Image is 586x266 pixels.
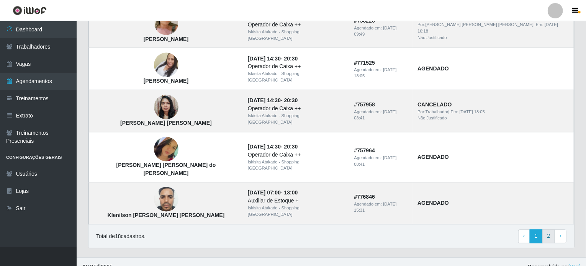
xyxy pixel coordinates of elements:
div: Agendado em: [354,201,408,214]
div: Operador de Caixa ++ [248,105,345,113]
img: CoreUI Logo [13,6,47,15]
strong: [PERSON_NAME] [PERSON_NAME] do [PERSON_NAME] [116,162,216,176]
time: [DATE] 18:05 [460,110,485,114]
div: Iskisita Atakado - Shopping [GEOGRAPHIC_DATA] [248,29,345,42]
a: Previous [518,230,530,243]
time: 20:30 [284,55,298,62]
div: Iskisita Atakado - Shopping [GEOGRAPHIC_DATA] [248,205,345,218]
div: Agendado em: [354,25,408,38]
img: Camila da Silva Bezerra [154,91,178,124]
strong: # 771525 [354,60,375,66]
img: Joana Maria do Nascimento Catarino [154,128,178,171]
time: 20:30 [284,144,298,150]
strong: - [248,55,298,62]
time: [DATE] 16:18 [417,22,558,33]
div: Operador de Caixa ++ [248,21,345,29]
span: ‹ [523,233,525,239]
div: Iskisita Atakado - Shopping [GEOGRAPHIC_DATA] [248,71,345,84]
img: Ligiane Samara da Silva [154,44,178,87]
div: Agendado em: [354,109,408,122]
strong: [PERSON_NAME] [144,36,188,42]
span: › [560,233,561,239]
div: Auxiliar de Estoque + [248,197,345,205]
time: 13:00 [284,190,298,196]
strong: # 757964 [354,148,375,154]
time: [DATE] 14:30 [248,98,281,104]
time: 20:30 [284,98,298,104]
strong: AGENDADO [417,66,449,72]
div: Iskisita Atakado - Shopping [GEOGRAPHIC_DATA] [248,159,345,172]
strong: Klenilson [PERSON_NAME] [PERSON_NAME] [108,212,225,219]
div: Agendado em: [354,67,408,80]
strong: [PERSON_NAME] [144,78,188,84]
nav: pagination [518,230,566,243]
strong: - [248,98,298,104]
strong: CANCELADO [417,102,452,108]
div: Não Justificado [417,34,569,41]
strong: # 756226 [354,18,375,24]
a: 1 [530,230,543,243]
time: [DATE] 14:30 [248,55,281,62]
strong: # 776846 [354,194,375,200]
span: Por: Trabalhador [417,110,448,114]
strong: # 757958 [354,102,375,108]
a: Next [555,230,566,243]
strong: - [248,144,298,150]
a: 2 [542,230,555,243]
div: Não Justificado [417,115,569,122]
img: Klenilson Peres da Silva [154,183,178,216]
strong: - [248,190,298,196]
strong: AGENDADO [417,154,449,160]
div: Agendado em: [354,155,408,168]
div: Operador de Caixa ++ [248,151,345,159]
div: Operador de Caixa ++ [248,63,345,71]
time: [DATE] 14:30 [248,144,281,150]
time: [DATE] 07:00 [248,190,281,196]
strong: [PERSON_NAME] [PERSON_NAME] [120,120,212,126]
div: | Em: [417,21,569,34]
time: [DATE] 08:41 [354,156,396,167]
p: Total de 18 cadastros. [96,233,146,241]
strong: AGENDADO [417,200,449,206]
span: Por: [PERSON_NAME] [PERSON_NAME] [PERSON_NAME] [417,22,534,27]
div: | Em: [417,109,569,116]
div: Iskisita Atakado - Shopping [GEOGRAPHIC_DATA] [248,113,345,126]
